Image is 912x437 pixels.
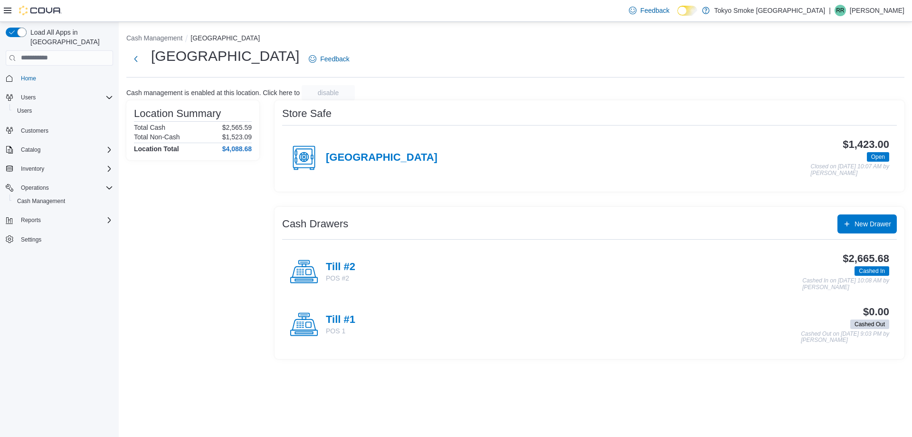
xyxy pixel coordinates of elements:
[17,92,113,103] span: Users
[21,216,41,224] span: Reports
[19,6,62,15] img: Cova
[126,33,904,45] nav: An example of EuiBreadcrumbs
[850,5,904,16] p: [PERSON_NAME]
[126,34,182,42] button: Cash Management
[17,163,113,175] span: Inventory
[871,153,885,161] span: Open
[6,68,113,271] nav: Complex example
[836,5,844,16] span: RR
[801,331,889,344] p: Cashed Out on [DATE] 9:03 PM by [PERSON_NAME]
[2,162,117,175] button: Inventory
[21,94,36,101] span: Users
[863,306,889,318] h3: $0.00
[17,92,39,103] button: Users
[625,1,673,20] a: Feedback
[17,124,113,136] span: Customers
[17,233,113,245] span: Settings
[13,195,113,207] span: Cash Management
[835,5,846,16] div: Reone Ross
[222,124,252,131] p: $2,565.59
[282,108,332,119] h3: Store Safe
[13,105,113,117] span: Users
[17,107,32,115] span: Users
[855,266,889,276] span: Cashed In
[17,234,45,245] a: Settings
[2,233,117,246] button: Settings
[318,88,339,97] span: disable
[859,267,885,275] span: Cashed In
[21,236,41,243] span: Settings
[17,144,113,155] span: Catalog
[17,214,113,226] span: Reports
[13,195,69,207] a: Cash Management
[850,320,889,329] span: Cashed Out
[134,133,180,141] h6: Total Non-Cash
[17,144,44,155] button: Catalog
[811,164,889,176] p: Closed on [DATE] 10:07 AM by [PERSON_NAME]
[126,49,145,68] button: Next
[326,152,437,164] h4: [GEOGRAPHIC_DATA]
[320,54,349,64] span: Feedback
[126,89,300,97] p: Cash management is enabled at this location. Click here to
[2,214,117,227] button: Reports
[17,163,48,175] button: Inventory
[13,105,36,117] a: Users
[829,5,831,16] p: |
[134,108,221,119] h3: Location Summary
[9,104,117,117] button: Users
[855,320,885,329] span: Cashed Out
[326,314,355,326] h4: Till #1
[2,91,117,104] button: Users
[21,184,49,192] span: Operations
[134,124,165,131] h6: Total Cash
[802,278,889,291] p: Cashed In on [DATE] 10:08 AM by [PERSON_NAME]
[326,273,355,283] p: POS #2
[17,197,65,205] span: Cash Management
[21,127,48,135] span: Customers
[2,71,117,85] button: Home
[837,214,897,233] button: New Drawer
[843,253,889,264] h3: $2,665.68
[282,218,348,230] h3: Cash Drawers
[222,133,252,141] p: $1,523.09
[151,47,299,66] h1: [GEOGRAPHIC_DATA]
[17,182,53,194] button: Operations
[843,139,889,150] h3: $1,423.00
[305,49,353,68] a: Feedback
[17,125,52,136] a: Customers
[222,145,252,153] h4: $4,088.68
[326,326,355,336] p: POS 1
[2,181,117,194] button: Operations
[17,214,45,226] button: Reports
[677,6,697,16] input: Dark Mode
[867,152,889,162] span: Open
[855,219,891,229] span: New Drawer
[190,34,260,42] button: [GEOGRAPHIC_DATA]
[21,75,36,82] span: Home
[134,145,179,153] h4: Location Total
[2,143,117,156] button: Catalog
[714,5,826,16] p: Tokyo Smoke [GEOGRAPHIC_DATA]
[21,165,44,173] span: Inventory
[21,146,40,154] span: Catalog
[17,72,113,84] span: Home
[27,28,113,47] span: Load All Apps in [GEOGRAPHIC_DATA]
[326,261,355,273] h4: Till #2
[9,194,117,208] button: Cash Management
[17,73,40,84] a: Home
[17,182,113,194] span: Operations
[302,85,355,100] button: disable
[640,6,669,15] span: Feedback
[2,123,117,137] button: Customers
